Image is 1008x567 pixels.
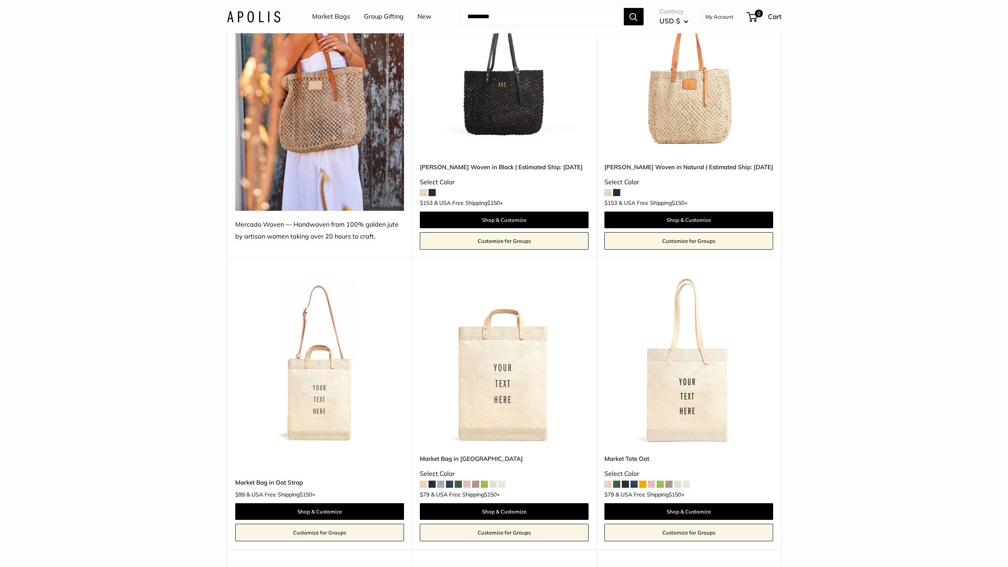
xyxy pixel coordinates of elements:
span: $99 [235,491,245,498]
button: USD $ [659,15,688,27]
a: Market Bag in Oat Strap [235,478,404,487]
span: $153 [420,199,433,206]
a: Group Gifting [364,11,404,23]
a: Shop & Customize [604,212,773,228]
a: Shop & Customize [420,212,589,228]
a: [PERSON_NAME] Woven in Black | Estimated Ship: [DATE] [420,162,589,172]
span: & USA Free Shipping + [431,492,500,497]
span: $150 [484,491,497,498]
span: 0 [755,10,762,17]
span: Currency [659,6,688,17]
a: Shop & Customize [420,503,589,520]
span: $150 [669,491,681,498]
a: Market Tote Oat [604,454,773,463]
a: Customize for Groups [604,232,773,250]
span: Cart [768,12,781,21]
a: Customize for Groups [604,524,773,541]
a: Customize for Groups [420,524,589,541]
span: $150 [487,199,500,206]
div: Select Color [420,176,589,188]
a: Market Bag in [GEOGRAPHIC_DATA] [420,454,589,463]
input: Search... [461,8,624,25]
span: $79 [604,491,614,498]
div: Select Color [420,468,589,480]
a: Market Bag in Oat StrapMarket Bag in Oat Strap [235,277,404,446]
a: New [417,11,431,23]
a: [PERSON_NAME] Woven in Natural | Estimated Ship: [DATE] [604,162,773,172]
a: Market Tote OatMarket Tote Oat [604,277,773,446]
a: Customize for Groups [420,232,589,250]
button: Search [624,8,644,25]
img: Market Bag in Oat Strap [235,277,404,446]
div: Select Color [604,176,773,188]
a: 0 Cart [747,10,781,23]
img: Market Tote Oat [604,277,773,446]
img: Market Bag in Oat [420,277,589,446]
div: Mercado Woven — Handwoven from 100% golden jute by artisan women taking over 20 hours to craft. [235,219,404,242]
span: $79 [420,491,429,498]
a: Market Bag in OatMarket Bag in Oat [420,277,589,446]
a: My Account [705,12,734,21]
a: Customize for Groups [235,524,404,541]
a: Shop & Customize [604,503,773,520]
div: Select Color [604,468,773,480]
span: & USA Free Shipping + [615,492,684,497]
span: USD $ [659,17,680,25]
span: $150 [672,199,684,206]
span: & USA Free Shipping + [434,200,503,206]
img: Apolis [227,11,280,22]
span: $150 [299,491,312,498]
span: & USA Free Shipping + [246,492,315,497]
span: $153 [604,199,617,206]
span: & USA Free Shipping + [619,200,688,206]
a: Shop & Customize [235,503,404,520]
a: Market Bags [312,11,350,23]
